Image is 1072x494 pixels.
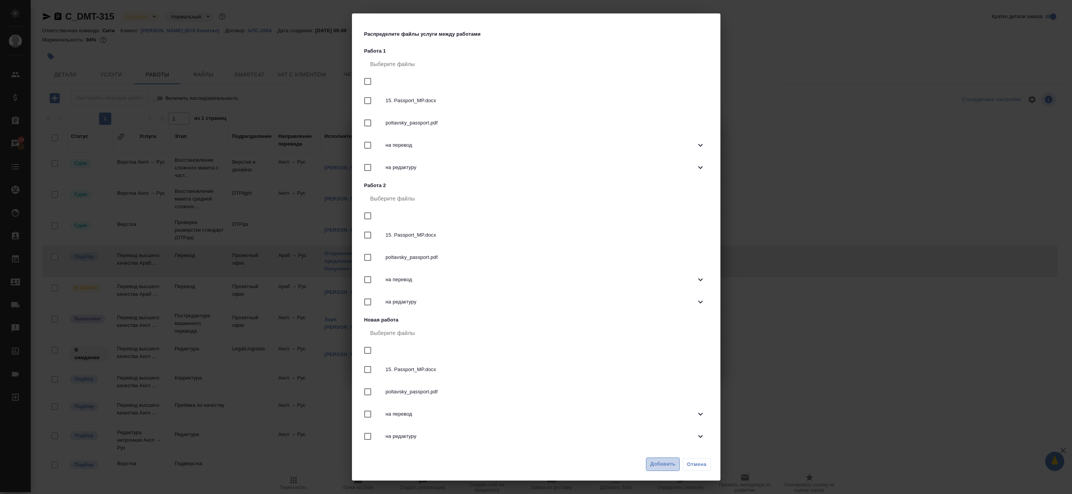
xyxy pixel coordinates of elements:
[360,384,376,400] span: Выбрать все вложенные папки
[364,90,711,112] div: 15. Passport_MP.docx
[386,410,696,418] span: на перевод
[364,291,711,313] div: на редактуру
[386,164,696,171] span: на редактуру
[386,254,705,261] span: poltavsky_passport.pdf
[360,115,376,131] span: Выбрать все вложенные папки
[364,189,711,208] div: Выберите файлы
[364,112,711,134] div: poltavsky_passport.pdf
[386,276,696,283] span: на перевод
[364,381,711,403] div: poltavsky_passport.pdf
[687,461,707,468] span: Отмена
[364,134,711,156] div: на перевод
[364,403,711,425] div: на перевод
[364,30,485,38] p: Распределите файлы услуги между работами
[360,361,376,378] span: Выбрать все вложенные папки
[364,47,711,55] p: Работа 1
[386,388,705,396] span: poltavsky_passport.pdf
[386,119,705,127] span: poltavsky_passport.pdf
[360,227,376,243] span: Выбрать все вложенные папки
[364,182,711,189] p: Работа 2
[650,460,676,469] span: Добавить
[646,458,680,471] button: Добавить
[364,425,711,448] div: на редактуру
[364,246,711,269] div: poltavsky_passport.pdf
[364,156,711,179] div: на редактуру
[386,97,705,104] span: 15. Passport_MP.docx
[386,433,696,440] span: на редактуру
[364,324,711,342] div: Выберите файлы
[683,458,711,471] button: Отмена
[364,269,711,291] div: на перевод
[360,249,376,265] span: Выбрать все вложенные папки
[386,298,696,306] span: на редактуру
[386,231,705,239] span: 15. Passport_MP.docx
[364,224,711,246] div: 15. Passport_MP.docx
[386,141,696,149] span: на перевод
[360,93,376,109] span: Выбрать все вложенные папки
[364,55,711,73] div: Выберите файлы
[364,358,711,381] div: 15. Passport_MP.docx
[364,316,711,324] p: Новая работа
[386,366,705,373] span: 15. Passport_MP.docx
